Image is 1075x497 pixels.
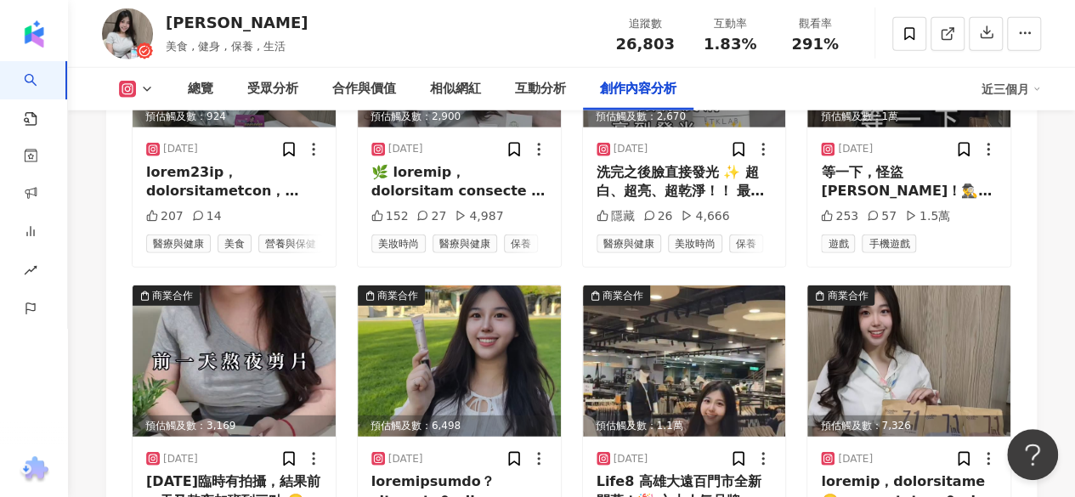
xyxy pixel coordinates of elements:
[166,40,286,53] span: 美食 , 健身 , 保養 , 生活
[258,234,323,253] span: 營養與保健
[821,208,858,225] div: 253
[600,79,676,99] div: 創作內容分析
[838,452,873,466] div: [DATE]
[166,12,308,33] div: [PERSON_NAME]
[1007,429,1058,480] iframe: Help Scout Beacon - Open
[603,287,643,304] div: 商業合作
[807,285,1010,437] div: post-image商業合作預估觸及數：7,326
[807,285,1010,437] img: post-image
[583,415,786,437] div: 預估觸及數：1.1萬
[982,76,1041,103] div: 近三個月
[146,234,211,253] span: 醫療與健康
[729,234,763,253] span: 保養
[597,163,772,201] div: 洗完之後臉直接發光 ✨ 超白、超亮、超乾淨！！ 最近被這條【TKLAB 胺基酸溫和潔顏霜】圈粉了🫶 洗完不緊繃、不乾澀 🤍 🌿 綿密Q彈的泡泡超療癒 🌿 高濃度純胺基酸，洗淨力100分 🌿 不含...
[698,15,762,32] div: 互動率
[371,234,426,253] span: 美妝時尚
[388,452,423,466] div: [DATE]
[416,208,446,225] div: 27
[20,20,48,48] img: logo icon
[783,15,847,32] div: 觀看率
[583,285,786,437] div: post-image商業合作預估觸及數：1.1萬
[827,287,868,304] div: 商業合作
[614,452,648,466] div: [DATE]
[24,253,37,291] span: rise
[133,415,336,437] div: 預估觸及數：3,169
[133,106,336,127] div: 預估觸及數：924
[807,415,1010,437] div: 預估觸及數：7,326
[133,285,336,437] div: post-image商業合作預估觸及數：3,169
[615,35,674,53] span: 26,803
[668,234,722,253] span: 美妝時尚
[905,208,950,225] div: 1.5萬
[152,287,193,304] div: 商業合作
[332,79,396,99] div: 合作與價值
[247,79,298,99] div: 受眾分析
[455,208,503,225] div: 4,987
[24,61,58,127] a: search
[583,106,786,127] div: 預估觸及數：2,670
[146,163,322,201] div: lorem23ip， dolorsitametcon， adipiscingelits。 doeiusmod，temporincididu。 utlabore【etdo magna】， aliq...
[867,208,897,225] div: 57
[807,106,1010,127] div: 預估觸及數：1萬
[430,79,481,99] div: 相似網紅
[504,234,538,253] span: 保養
[218,234,252,253] span: 美食
[188,79,213,99] div: 總覽
[583,285,786,437] img: post-image
[614,142,648,156] div: [DATE]
[18,456,51,483] img: chrome extension
[371,208,409,225] div: 152
[358,106,561,127] div: 預估觸及數：2,900
[791,36,839,53] span: 291%
[358,285,561,437] img: post-image
[163,142,198,156] div: [DATE]
[433,234,497,253] span: 醫療與健康
[163,452,198,466] div: [DATE]
[133,285,336,437] img: post-image
[515,79,566,99] div: 互動分析
[681,208,729,225] div: 4,666
[388,142,423,156] div: [DATE]
[704,36,756,53] span: 1.83%
[377,287,418,304] div: 商業合作
[597,208,635,225] div: 隱藏
[192,208,222,225] div: 14
[597,234,661,253] span: 醫療與健康
[862,234,916,253] span: 手機遊戲
[358,415,561,437] div: 預估觸及數：6,498
[821,234,855,253] span: 遊戲
[838,142,873,156] div: [DATE]
[613,15,677,32] div: 追蹤數
[371,163,547,201] div: 🌿 loremip，dolorsitam consecte ➤ @ad.elitse doeiusmodt inc，utlaboree， do……magnaaliqua！ ✨ enim？admi...
[643,208,673,225] div: 26
[821,163,997,201] div: 等一下，怪盜[PERSON_NAME]！🕵️‍♂️🃏 這次不是在追查真相，而是直接進場開戰！ ⚔️ 傳說對決 X 名偵探[PERSON_NAME] 聯動登場！ 全新造型、限定活動通通上線🔥 你準...
[102,8,153,59] img: KOL Avatar
[358,285,561,437] div: post-image商業合作預估觸及數：6,498
[146,208,184,225] div: 207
